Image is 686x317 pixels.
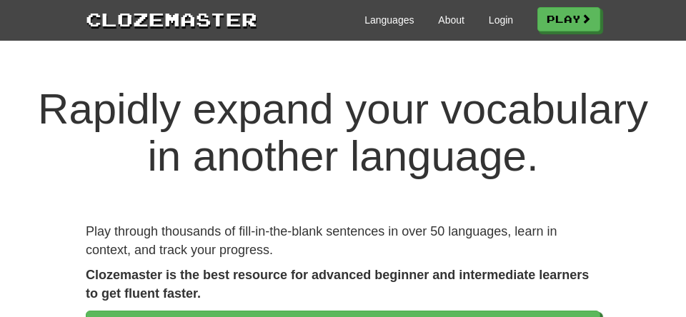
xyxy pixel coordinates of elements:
[86,6,257,32] a: Clozemaster
[86,268,589,301] strong: Clozemaster is the best resource for advanced beginner and intermediate learners to get fluent fa...
[438,13,464,27] a: About
[489,13,513,27] a: Login
[364,13,414,27] a: Languages
[537,7,600,31] a: Play
[86,223,600,259] p: Play through thousands of fill-in-the-blank sentences in over 50 languages, learn in context, and...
